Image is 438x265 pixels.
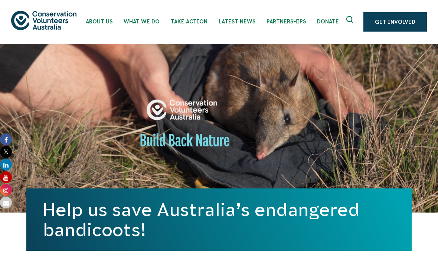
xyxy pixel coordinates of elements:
[363,12,427,32] a: Get Involved
[11,11,76,30] img: logo.svg
[43,200,395,240] h1: Help us save Australia’s endangered bandicoots!
[317,19,339,25] span: Donate
[219,19,255,25] span: Latest News
[86,19,112,25] span: About Us
[267,19,306,25] span: Partnerships
[346,16,356,28] span: Expand search box
[342,13,360,31] button: Expand search box Close search box
[124,19,160,25] span: What We Do
[171,19,207,25] span: Take Action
